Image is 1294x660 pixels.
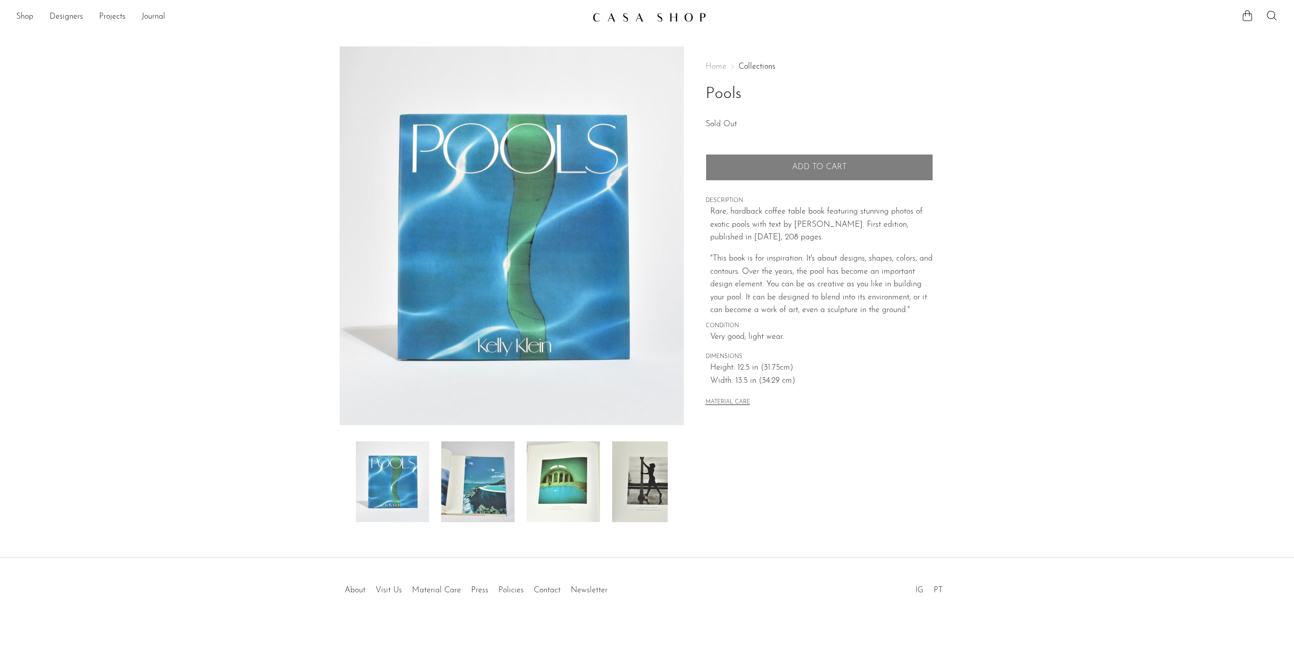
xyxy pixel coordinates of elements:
[16,9,584,26] ul: NEW HEADER MENU
[710,252,933,317] p: "This book is for inspiration. It's about designs, shapes, colors, and contours. Over the years, ...
[934,586,943,594] a: PT
[710,206,933,244] p: Rare, hardback coffee table book featuring stunning photos of exotic pools with text by [PERSON_N...
[706,352,933,362] span: DIMENSIONS
[706,154,933,180] button: Add to cart
[340,46,684,425] img: Pools
[706,81,933,107] h1: Pools
[706,399,750,407] button: MATERIAL CARE
[710,331,933,344] span: Very good; light wear.
[706,322,933,331] span: CONDITION
[142,11,165,24] a: Journal
[915,586,923,594] a: IG
[441,441,515,522] img: Pools
[99,11,125,24] a: Projects
[706,63,726,71] span: Home
[50,11,83,24] a: Designers
[527,441,600,522] img: Pools
[534,586,561,594] a: Contact
[792,163,847,172] span: Add to cart
[706,63,933,71] nav: Breadcrumbs
[710,362,933,375] span: Height: 12.5 in (31.75cm)
[710,375,933,388] span: Width: 13.5 in (34.29 cm)
[356,441,429,522] img: Pools
[412,586,461,594] a: Material Care
[706,196,933,206] span: DESCRIPTION
[471,586,488,594] a: Press
[16,9,584,26] nav: Desktop navigation
[340,578,613,597] ul: Quick links
[345,586,365,594] a: About
[498,586,524,594] a: Policies
[612,441,685,522] img: Pools
[376,586,402,594] a: Visit Us
[706,120,737,128] span: Sold Out
[16,11,33,24] a: Shop
[910,578,948,597] ul: Social Medias
[738,63,775,71] a: Collections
